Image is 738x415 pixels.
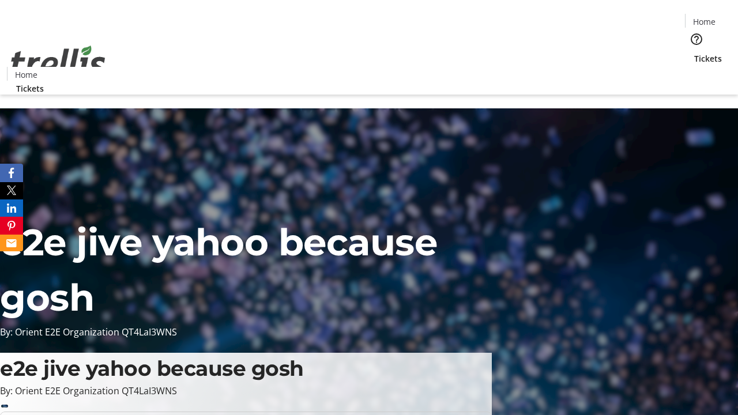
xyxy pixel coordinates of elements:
img: Orient E2E Organization QT4LaI3WNS's Logo [7,33,110,90]
a: Tickets [685,52,731,65]
a: Home [686,16,722,28]
button: Cart [685,65,708,88]
span: Home [693,16,716,28]
span: Tickets [694,52,722,65]
a: Tickets [7,82,53,95]
a: Home [7,69,44,81]
span: Tickets [16,82,44,95]
span: Home [15,69,37,81]
button: Help [685,28,708,51]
